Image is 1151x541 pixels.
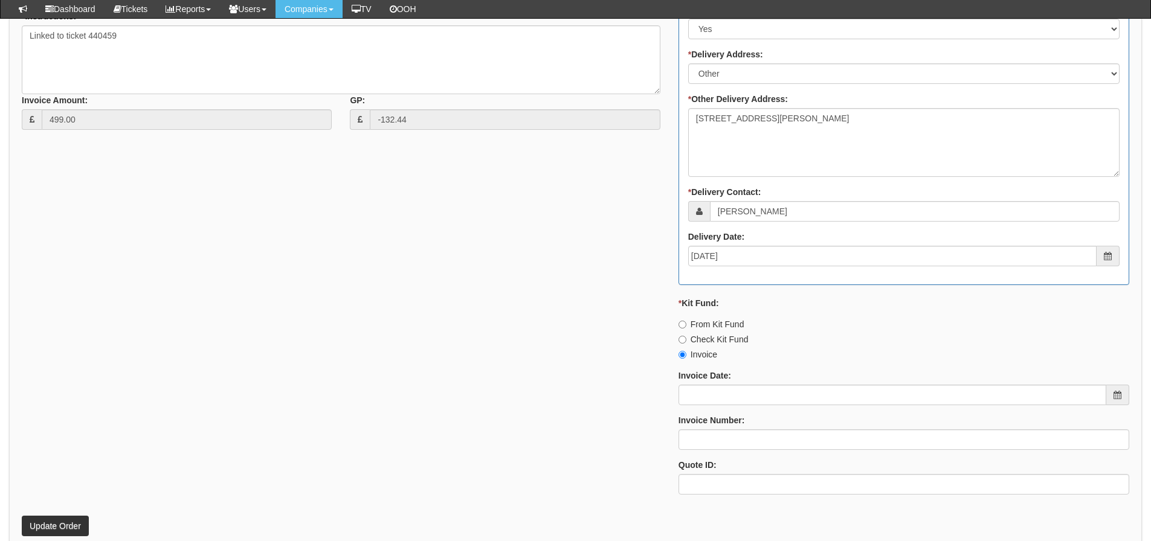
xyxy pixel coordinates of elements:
[350,94,365,106] label: GP:
[679,321,686,328] input: From Kit Fund
[679,351,686,359] input: Invoice
[688,108,1120,177] textarea: [STREET_ADDRESS][PERSON_NAME]
[679,336,686,344] input: Check Kit Fund
[688,186,761,198] label: Delivery Contact:
[679,333,749,345] label: Check Kit Fund
[679,318,744,330] label: From Kit Fund
[22,516,89,536] button: Update Order
[22,25,660,94] textarea: Linked to ticket 440459
[679,348,717,360] label: Invoice
[688,93,788,105] label: Other Delivery Address:
[679,459,717,471] label: Quote ID:
[679,414,745,426] label: Invoice Number:
[688,231,744,243] label: Delivery Date:
[688,48,763,60] label: Delivery Address:
[679,370,731,382] label: Invoice Date:
[679,297,719,309] label: Kit Fund:
[22,94,88,106] label: Invoice Amount:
